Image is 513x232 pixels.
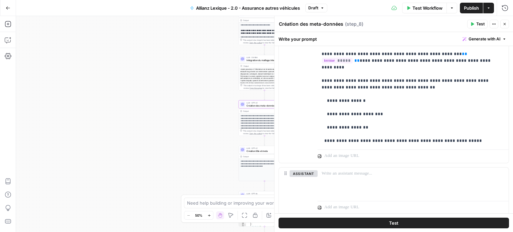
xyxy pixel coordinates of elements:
[275,32,513,46] div: Write your prompt
[264,45,265,54] g: Edge from step_6 to step_7
[243,84,289,89] div: This output is too large & has been abbreviated for review. to view the full content.
[308,5,318,11] span: Draft
[244,224,246,226] span: Toggle code folding, rows 11 through 14
[246,58,281,62] span: Intégration du maillage interne
[249,87,262,89] span: Copy the output
[402,3,447,13] button: Test Workflow
[279,168,312,214] div: assistant
[243,110,281,112] div: Output
[460,3,483,13] button: Publish
[464,5,479,11] span: Publish
[243,64,281,67] div: Output
[345,21,363,27] span: ( step_8 )
[239,223,246,224] div: 10
[243,39,289,44] div: This output is too large & has been abbreviated for review. to view the full content.
[279,217,509,228] button: Test
[469,36,500,42] span: Generate with AI
[264,90,265,100] g: Edge from step_7 to step_8
[243,19,281,22] div: Output
[412,5,443,11] span: Test Workflow
[243,155,281,158] div: Output
[264,136,265,145] g: Edge from step_8 to step_12
[279,21,343,27] textarea: Création des meta-données
[467,20,488,28] button: Test
[246,149,281,153] span: Création title et meta
[246,192,281,195] span: LLM · GPT-4o
[246,56,281,59] span: LLM · O4 Mini
[239,226,246,229] div: 12
[195,213,202,218] span: 50%
[249,133,262,135] span: Copy the output
[249,42,262,44] span: Copy the output
[239,55,291,90] div: LLM · O4 MiniIntégration du maillage interneStep 7Output<lorem_ipsumdo> # Sitametcon ad el seddo ...
[290,170,318,177] button: assistant
[389,219,398,226] span: Test
[460,35,509,43] button: Generate with AI
[246,104,281,107] span: Création des meta-données
[305,4,327,12] button: Draft
[239,224,246,226] div: 11
[239,68,290,106] div: <lorem_ipsumdo> # Sitametcon ad el seddo eiusmodt Inc utlab etdolore mag ali enim ad minimveniam ...
[186,3,304,13] button: Allianz Lexique - 2.0 - Assurance autres véhicules
[246,147,281,150] span: LLM · GPT-4.1
[243,130,289,135] div: This output is too large & has been abbreviated for review. to view the full content.
[246,101,281,104] span: LLM · GPT-4.1
[239,191,291,227] div: LLM · GPT-4oReco Pages ConseilsStep 14Output -particulier/vehicules/assurance-2 -roues/conseils-p...
[264,181,265,191] g: Edge from step_12 to step_14
[476,21,485,27] span: Test
[196,5,300,11] span: Allianz Lexique - 2.0 - Assurance autres véhicules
